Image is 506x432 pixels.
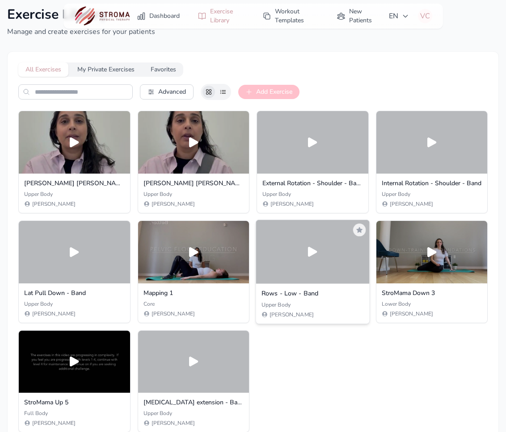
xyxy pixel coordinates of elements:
h3: StroMama Up 5 [24,398,125,407]
span: Lower Body [382,300,411,307]
span: EN [389,11,409,21]
button: EN [384,7,414,25]
span: [PERSON_NAME] [152,420,195,427]
span: Upper Body [143,191,172,198]
span: [PERSON_NAME] [270,311,314,318]
span: [PERSON_NAME] [32,420,76,427]
span: Advanced [158,87,186,96]
h3: Mapping 1 [143,289,244,298]
span: Upper Body [143,410,172,417]
span: Upper Body [382,191,410,198]
h3: Triceps extension - Band [143,398,244,407]
button: All Exercises [18,62,68,77]
h3: Chin Tuck w/ Rotation [143,179,244,188]
h3: Lat Pull Down - Band [24,289,125,298]
span: [PERSON_NAME] [152,200,195,208]
span: [PERSON_NAME] [390,200,433,208]
p: Manage and create exercises for your patients [7,26,499,37]
a: New Patients [331,4,384,29]
span: Full Body [24,410,48,417]
button: VC [418,9,432,23]
img: STROMA logo [74,5,132,27]
h3: Rows - Low - Band [261,289,364,298]
span: Core [143,300,155,307]
span: Upper Body [262,191,291,198]
span: [PERSON_NAME] [390,310,433,317]
span: [PERSON_NAME] [32,200,76,208]
a: Workout Templates [257,4,324,29]
button: Advanced [140,84,194,100]
button: Favorites [143,62,183,77]
button: Add Exercise [238,85,299,99]
a: Exercise Library [192,4,249,29]
span: [PERSON_NAME] [270,200,314,208]
button: My Private Exercises [70,62,142,77]
span: Upper Body [24,191,53,198]
span: [PERSON_NAME] [32,310,76,317]
h3: External Rotation - Shoulder - Band [262,179,363,188]
span: Upper Body [261,301,291,308]
a: Dashboard [131,8,185,24]
h3: Internal Rotation - Shoulder - Band [382,179,482,188]
span: Upper Body [24,300,53,307]
h3: Chin Tuck [24,179,125,188]
span: [PERSON_NAME] [152,310,195,317]
h3: StroMama Down 3 [382,289,482,298]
